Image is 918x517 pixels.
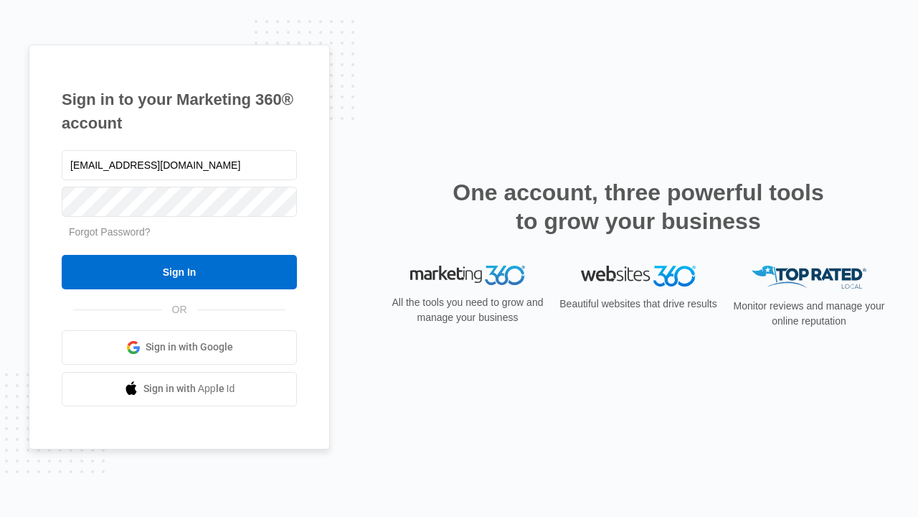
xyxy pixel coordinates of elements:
[62,255,297,289] input: Sign In
[69,226,151,238] a: Forgot Password?
[143,381,235,396] span: Sign in with Apple Id
[752,266,866,289] img: Top Rated Local
[387,295,548,325] p: All the tools you need to grow and manage your business
[62,372,297,406] a: Sign in with Apple Id
[62,88,297,135] h1: Sign in to your Marketing 360® account
[729,299,889,329] p: Monitor reviews and manage your online reputation
[558,297,719,312] p: Beautiful websites that drive results
[410,266,525,286] img: Marketing 360
[448,178,828,236] h2: One account, three powerful tools to grow your business
[162,302,197,317] span: OR
[581,266,696,287] img: Websites 360
[62,330,297,365] a: Sign in with Google
[62,150,297,180] input: Email
[146,340,233,355] span: Sign in with Google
